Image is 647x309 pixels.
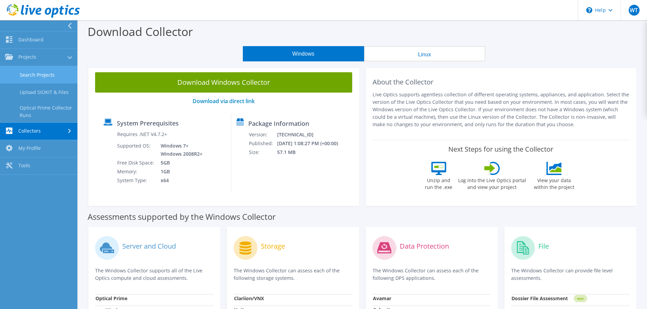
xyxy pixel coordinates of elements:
[373,78,630,86] h2: About the Collector
[156,176,204,185] td: x64
[248,120,309,127] label: Package Information
[423,175,454,191] label: Unzip and run the .exe
[577,297,583,301] tspan: NEW!
[277,148,347,157] td: 57.1 MB
[400,243,449,250] label: Data Protection
[249,130,277,139] td: Version:
[156,158,204,167] td: 5GB
[95,267,213,282] p: The Windows Collector supports all of the Live Optics compute and cloud assessments.
[156,141,204,158] td: Windows 7+ Windows 2008R2+
[117,158,156,167] td: Free Disk Space:
[117,167,156,176] td: Memory:
[373,267,491,282] p: The Windows Collector can assess each of the following DPS applications.
[117,176,156,185] td: System Type:
[122,243,176,250] label: Server and Cloud
[511,267,629,282] p: The Windows Collector can provide file level assessments.
[117,141,156,158] td: Supported OS:
[373,91,630,128] p: Live Optics supports agentless collection of different operating systems, appliances, and applica...
[234,295,264,302] strong: Clariion/VNX
[277,130,347,139] td: [TECHNICAL_ID]
[448,145,553,153] label: Next Steps for using the Collector
[538,243,549,250] label: File
[88,24,193,39] label: Download Collector
[261,243,285,250] label: Storage
[95,295,127,302] strong: Optical Prime
[629,5,640,16] span: WT
[364,46,485,61] button: Linux
[243,46,364,61] button: Windows
[530,175,579,191] label: View your data within the project
[88,213,276,220] label: Assessments supported by the Windows Collector
[117,131,167,138] label: Requires .NET V4.7.2+
[193,97,255,105] a: Download via direct link
[373,295,391,302] strong: Avamar
[249,139,277,148] td: Published:
[156,167,204,176] td: 1GB
[458,175,526,191] label: Log into the Live Optics portal and view your project
[586,7,592,13] svg: \n
[95,72,352,93] a: Download Windows Collector
[249,148,277,157] td: Size:
[277,139,347,148] td: [DATE] 1:08:27 PM (+00:00)
[511,295,568,302] strong: Dossier File Assessment
[234,267,352,282] p: The Windows Collector can assess each of the following storage systems.
[117,120,179,127] label: System Prerequisites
